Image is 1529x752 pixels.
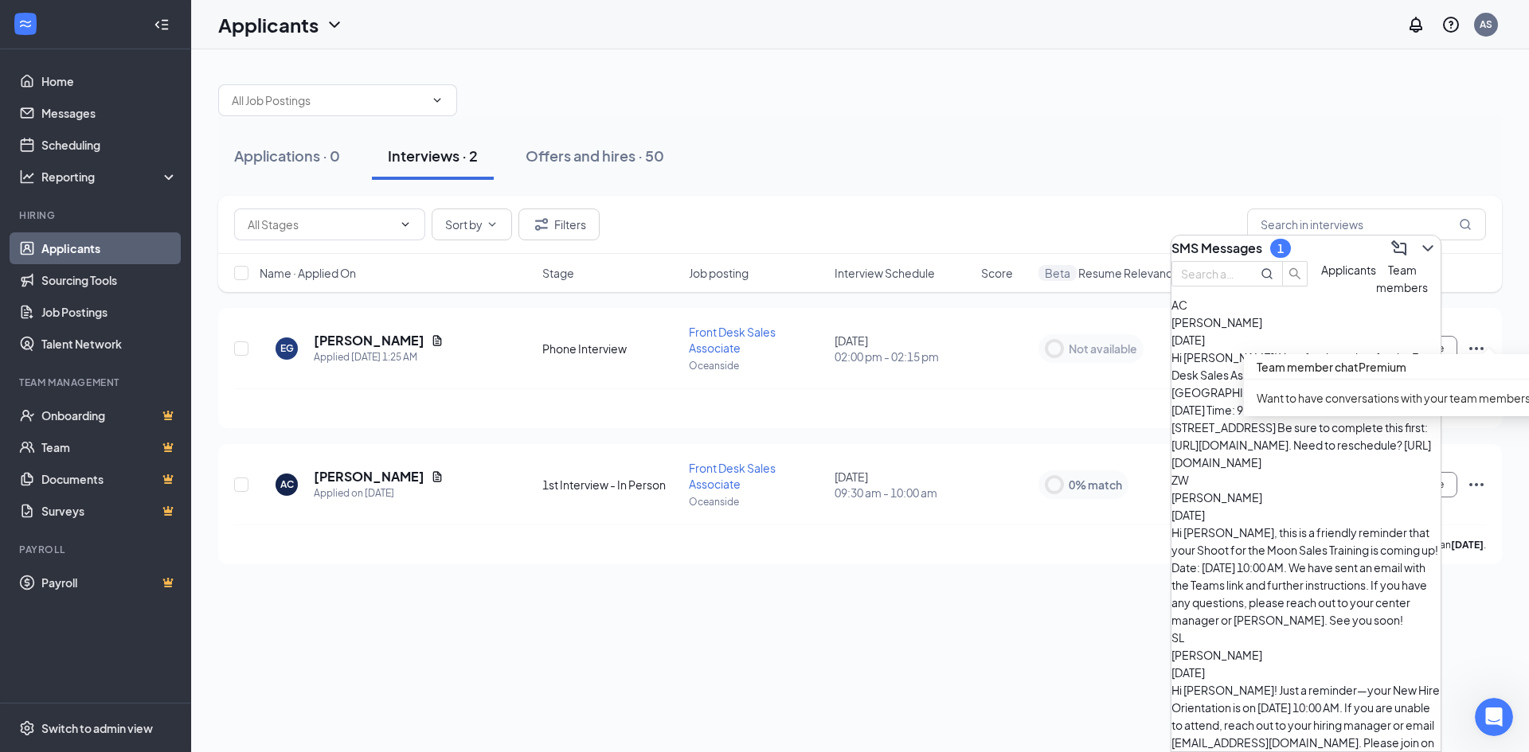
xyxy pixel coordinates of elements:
[41,495,178,527] a: SurveysCrown
[542,477,679,493] div: 1st Interview - In Person
[314,332,424,349] h5: [PERSON_NAME]
[689,325,776,355] span: Front Desk Sales Associate
[41,399,178,431] a: OnboardingCrown
[1283,267,1307,280] span: search
[1171,296,1441,314] div: AC
[689,265,749,281] span: Job posting
[1069,477,1122,493] span: 0% match
[835,485,972,501] span: 09:30 am - 10:00 am
[232,92,424,109] input: All Job Postings
[1467,339,1486,358] svg: Ellipses
[689,359,826,372] p: Oceanside
[1321,263,1376,277] span: Applicants
[260,265,356,281] span: Name · Applied On
[1451,539,1484,551] b: [DATE]
[388,146,478,166] div: Interviews · 2
[41,97,178,129] a: Messages
[41,431,178,463] a: TeamCrown
[1418,239,1437,258] svg: ChevronDown
[1406,15,1425,34] svg: Notifications
[1171,333,1205,347] span: [DATE]
[542,341,679,357] div: Phone Interview
[1038,265,1077,281] div: Beta
[1171,471,1441,489] div: ZW
[431,94,444,107] svg: ChevronDown
[1171,648,1262,662] span: [PERSON_NAME]
[835,469,972,501] div: [DATE]
[41,232,178,264] a: Applicants
[518,208,600,240] button: Filter Filters
[1171,665,1205,680] span: [DATE]
[325,15,344,34] svg: ChevronDown
[981,265,1013,281] span: Score
[1475,698,1513,736] iframe: Intercom live chat
[689,461,776,491] span: Front Desk Sales Associate
[1181,265,1238,282] input: Search applicant
[41,720,153,736] div: Switch to admin view
[432,208,512,240] button: Sort byChevronDown
[526,146,664,166] div: Offers and hires · 50
[1459,218,1472,231] svg: MagnifyingGlass
[19,376,174,389] div: Team Management
[280,477,294,491] div: AC
[532,215,551,234] svg: Filter
[314,349,444,365] div: Applied [DATE] 1:25 AM
[1171,315,1262,329] span: [PERSON_NAME]
[18,16,33,32] svg: WorkstreamLogo
[542,265,574,281] span: Stage
[1386,236,1412,261] button: ComposeMessage
[1171,508,1205,522] span: [DATE]
[1282,261,1308,286] button: search
[19,169,35,185] svg: Analysis
[41,129,178,161] a: Scheduling
[1171,349,1441,471] div: Hi [PERSON_NAME]! Your first interview for the Front Desk Sales Associate role at European [GEOGR...
[41,296,178,328] a: Job Postings
[154,17,170,33] svg: Collapse
[41,65,178,97] a: Home
[431,334,444,347] svg: Document
[41,328,178,360] a: Talent Network
[1171,524,1441,629] div: Hi [PERSON_NAME], this is a friendly reminder that your Shoot for the Moon Sales Training is comi...
[1171,240,1262,257] h3: SMS Messages
[234,146,340,166] div: Applications · 0
[41,169,178,185] div: Reporting
[1376,263,1428,294] span: Team members
[314,468,424,485] h5: [PERSON_NAME]
[1277,242,1284,255] div: 1
[1415,236,1441,261] button: ChevronDown
[1069,341,1137,357] span: Not available
[445,219,483,230] span: Sort by
[41,567,178,598] a: PayrollCrown
[486,218,499,231] svg: ChevronDown
[1171,629,1441,646] div: SL
[41,264,178,296] a: Sourcing Tools
[1359,360,1406,374] span: Premium
[41,463,178,495] a: DocumentsCrown
[248,216,393,233] input: All Stages
[1467,475,1486,494] svg: Ellipses
[835,349,972,364] span: 02:00 pm - 02:15 pm
[19,543,174,556] div: Payroll
[1247,208,1486,240] input: Search in interviews
[399,218,412,231] svg: ChevronDown
[1480,18,1492,31] div: AS
[1441,15,1461,34] svg: QuestionInfo
[1257,360,1406,374] span: Team member chat
[689,495,826,508] p: Oceanside
[431,470,444,483] svg: Document
[1078,265,1199,281] span: Resume Relevance (%)
[1261,267,1273,280] svg: MagnifyingGlass
[1045,475,1064,494] svg: 0
[1171,490,1262,505] span: [PERSON_NAME]
[218,11,319,38] h1: Applicants
[835,265,935,281] span: Interview Schedule
[835,333,972,364] div: [DATE]
[280,341,294,355] div: EG
[1390,239,1409,258] svg: ComposeMessage
[19,208,174,222] div: Hiring
[19,720,35,736] svg: Settings
[314,485,444,501] div: Applied on [DATE]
